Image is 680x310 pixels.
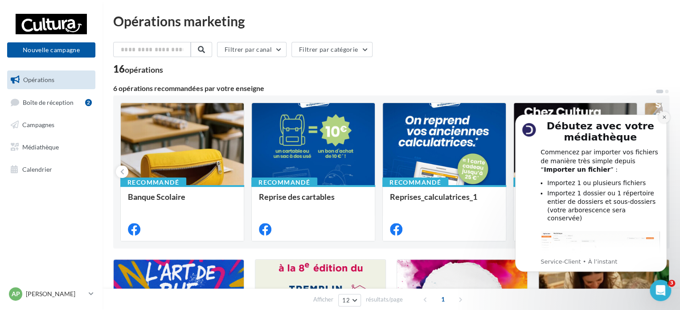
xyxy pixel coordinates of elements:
[113,14,669,28] div: Opérations marketing
[22,121,54,128] span: Campagnes
[313,295,333,304] span: Afficher
[7,42,95,58] button: Nouvelle campagne
[382,178,448,187] div: Recommandé
[291,42,373,57] button: Filtrer par catégorie
[26,289,85,298] p: [PERSON_NAME]
[436,292,450,306] span: 1
[120,178,186,187] div: Recommandé
[251,178,317,187] div: Recommandé
[22,165,52,173] span: Calendrier
[7,285,95,302] a: AP [PERSON_NAME]
[113,85,655,92] div: 6 opérations recommandées par votre enseigne
[259,192,335,202] span: Reprise des cartables
[390,192,477,202] span: Reprises_calculatrices_1
[366,295,403,304] span: résultats/page
[5,160,97,179] a: Calendrier
[5,70,97,89] a: Opérations
[85,99,92,106] div: 2
[113,64,163,74] div: 16
[338,294,361,306] button: 12
[5,93,97,112] a: Boîte de réception2
[502,101,680,286] iframe: Intercom notifications message
[128,192,185,202] span: Banque Scolaire
[5,138,97,157] a: Médiathèque
[23,98,74,106] span: Boîte de réception
[5,116,97,134] a: Campagnes
[217,42,287,57] button: Filtrer par canal
[12,289,20,298] span: AP
[668,280,675,287] span: 3
[23,76,54,83] span: Opérations
[650,280,671,301] iframe: Intercom live chat
[342,297,350,304] span: 12
[22,143,59,151] span: Médiathèque
[125,66,163,74] div: opérations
